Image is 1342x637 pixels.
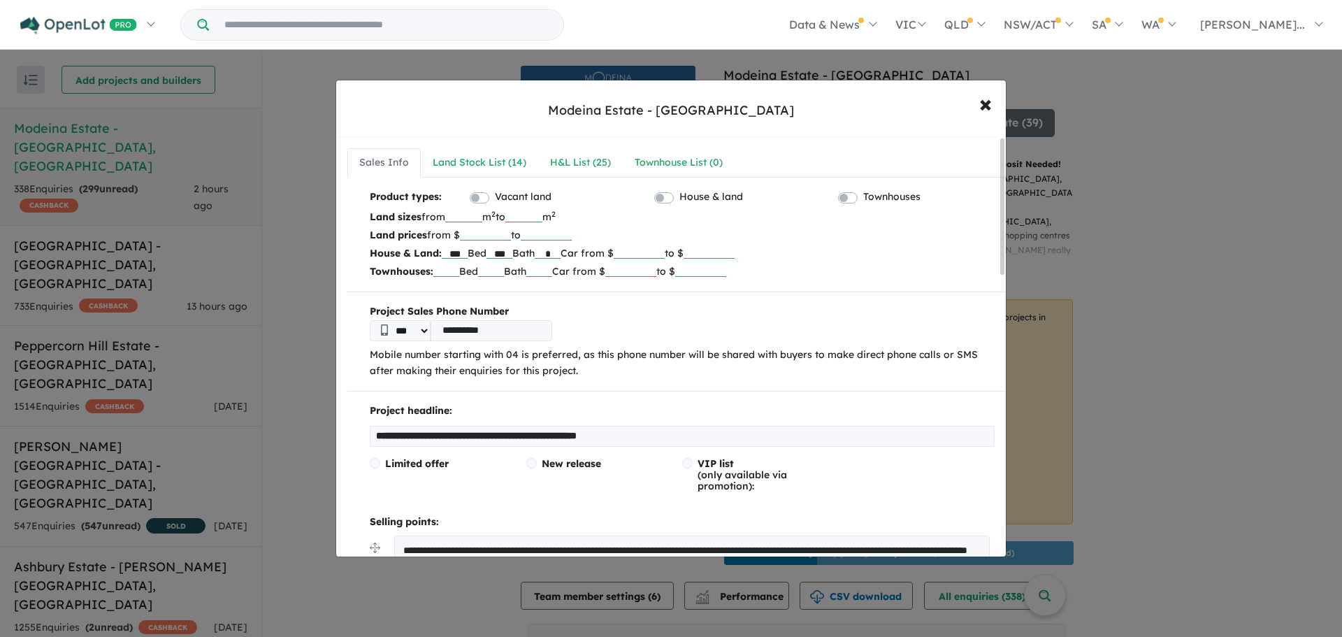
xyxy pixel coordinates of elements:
span: × [979,88,992,118]
div: Modeina Estate - [GEOGRAPHIC_DATA] [548,101,794,120]
b: Land sizes [370,210,421,223]
div: Townhouse List ( 0 ) [635,155,723,171]
label: Vacant land [495,189,551,206]
p: from m to m [370,208,995,226]
img: Phone icon [381,324,388,336]
p: from $ to [370,226,995,244]
b: Project Sales Phone Number [370,303,995,320]
sup: 2 [491,209,496,219]
img: drag.svg [370,543,380,553]
b: Product types: [370,189,442,208]
img: Openlot PRO Logo White [20,17,137,34]
label: House & land [679,189,743,206]
label: Townhouses [863,189,921,206]
span: [PERSON_NAME]... [1200,17,1305,31]
p: Project headline: [370,403,995,420]
p: Bed Bath Car from $ to $ [370,244,995,262]
div: Sales Info [359,155,409,171]
div: Land Stock List ( 14 ) [433,155,526,171]
span: VIP list [698,457,734,470]
p: Selling points: [370,514,995,531]
b: House & Land: [370,247,442,259]
b: Land prices [370,229,427,241]
b: Townhouses: [370,265,433,278]
p: Bed Bath Car from $ to $ [370,262,995,280]
span: New release [542,457,601,470]
sup: 2 [551,209,556,219]
input: Try estate name, suburb, builder or developer [212,10,561,40]
span: (only available via promotion): [698,457,787,492]
div: H&L List ( 25 ) [550,155,611,171]
p: Mobile number starting with 04 is preferred, as this phone number will be shared with buyers to m... [370,347,995,380]
span: Limited offer [385,457,449,470]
